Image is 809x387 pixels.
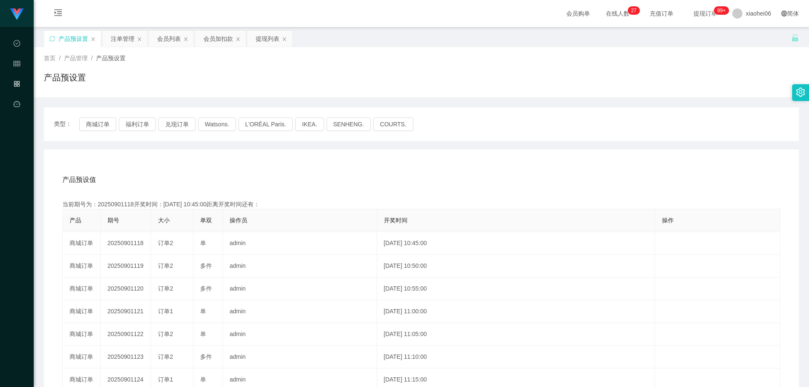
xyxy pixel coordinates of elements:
[631,6,634,15] p: 2
[62,175,96,185] span: 产品预设值
[96,55,126,61] span: 产品预设置
[63,323,101,346] td: 商城订单
[238,117,293,131] button: L'ORÉAL Paris.
[62,200,780,209] div: 当前期号为：20250901118开奖时间：[DATE] 10:45:00距离开奖时间还有：
[377,346,655,368] td: [DATE] 11:10:00
[63,300,101,323] td: 商城订单
[13,96,20,181] a: 图标: dashboard平台首页
[158,331,173,337] span: 订单2
[63,232,101,255] td: 商城订单
[295,117,324,131] button: IKEA.
[59,55,61,61] span: /
[377,323,655,346] td: [DATE] 11:05:00
[662,217,674,224] span: 操作
[70,217,81,224] span: 产品
[714,6,729,15] sup: 1040
[158,353,173,360] span: 订单2
[200,331,206,337] span: 单
[200,240,206,246] span: 单
[91,55,93,61] span: /
[13,81,20,156] span: 产品管理
[158,285,173,292] span: 订单2
[377,255,655,278] td: [DATE] 10:50:00
[282,37,287,42] i: 图标: close
[13,61,20,136] span: 会员管理
[44,71,86,84] h1: 产品预设置
[63,278,101,300] td: 商城订单
[223,255,377,278] td: admin
[111,31,134,47] div: 注单管理
[373,117,413,131] button: COURTS.
[223,323,377,346] td: admin
[158,376,173,383] span: 订单1
[223,232,377,255] td: admin
[384,217,407,224] span: 开奖时间
[54,117,79,131] span: 类型：
[137,37,142,42] i: 图标: close
[200,217,212,224] span: 单双
[44,0,72,27] i: 图标: menu-unfold
[236,37,241,42] i: 图标: close
[49,36,55,42] i: 图标: sync
[223,278,377,300] td: admin
[101,232,151,255] td: 20250901118
[158,217,170,224] span: 大小
[157,31,181,47] div: 会员列表
[689,11,721,16] span: 提现订单
[13,40,20,115] span: 数据中心
[158,117,196,131] button: 兑现订单
[79,117,116,131] button: 商城订单
[13,36,20,53] i: 图标: check-circle-o
[377,278,655,300] td: [DATE] 10:55:00
[183,37,188,42] i: 图标: close
[107,217,119,224] span: 期号
[256,31,279,47] div: 提现列表
[13,77,20,93] i: 图标: appstore-o
[377,232,655,255] td: [DATE] 10:45:00
[796,88,805,97] i: 图标: setting
[44,55,56,61] span: 首页
[634,6,637,15] p: 7
[63,255,101,278] td: 商城订单
[223,346,377,368] td: admin
[377,300,655,323] td: [DATE] 11:00:00
[158,308,173,315] span: 订单1
[101,323,151,346] td: 20250901122
[781,11,787,16] i: 图标: global
[200,308,206,315] span: 单
[101,278,151,300] td: 20250901120
[791,34,799,42] i: 图标: unlock
[59,31,88,47] div: 产品预设置
[627,6,640,15] sup: 27
[101,300,151,323] td: 20250901121
[158,262,173,269] span: 订单2
[602,11,634,16] span: 在线人数
[198,117,236,131] button: Watsons.
[91,37,96,42] i: 图标: close
[327,117,371,131] button: SENHENG.
[64,55,88,61] span: 产品管理
[101,346,151,368] td: 20250901123
[230,217,247,224] span: 操作员
[200,262,212,269] span: 多件
[63,346,101,368] td: 商城订单
[10,8,24,20] img: logo.9652507e.png
[101,255,151,278] td: 20250901119
[223,300,377,323] td: admin
[200,353,212,360] span: 多件
[158,240,173,246] span: 订单2
[646,11,678,16] span: 充值订单
[13,56,20,73] i: 图标: table
[200,376,206,383] span: 单
[119,117,156,131] button: 福利订单
[204,31,233,47] div: 会员加扣款
[200,285,212,292] span: 多件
